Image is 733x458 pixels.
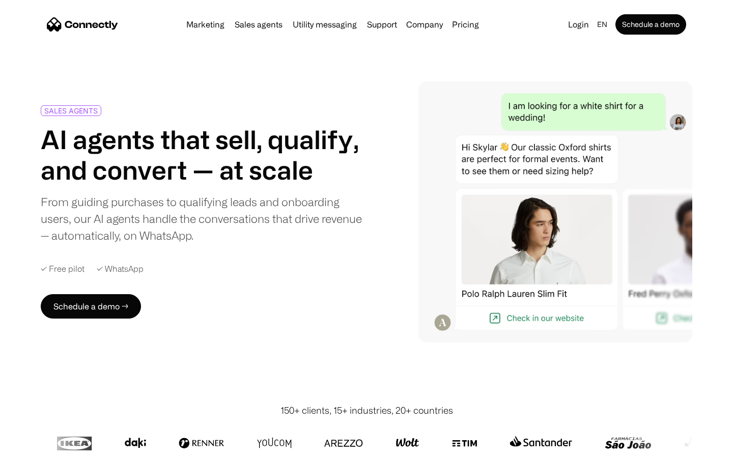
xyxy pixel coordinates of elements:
[41,193,362,244] div: From guiding purchases to qualifying leads and onboarding users, our AI agents handle the convers...
[20,440,61,454] ul: Language list
[44,107,98,114] div: SALES AGENTS
[182,20,229,28] a: Marketing
[597,17,607,32] div: en
[231,20,287,28] a: Sales agents
[41,124,362,185] h1: AI agents that sell, qualify, and convert — at scale
[615,14,686,35] a: Schedule a demo
[406,17,443,32] div: Company
[289,20,361,28] a: Utility messaging
[97,264,144,274] div: ✓ WhatsApp
[448,20,483,28] a: Pricing
[564,17,593,32] a: Login
[280,404,453,417] div: 150+ clients, 15+ industries, 20+ countries
[363,20,401,28] a: Support
[10,439,61,454] aside: Language selected: English
[41,264,84,274] div: ✓ Free pilot
[41,294,141,319] a: Schedule a demo →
